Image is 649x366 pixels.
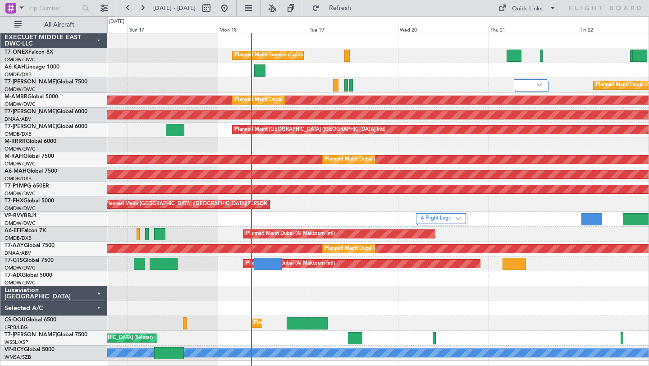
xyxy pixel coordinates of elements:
a: DNAA/ABV [5,116,31,123]
a: OMDW/DWC [5,190,36,197]
span: M-AMBR [5,94,27,100]
span: [DATE] - [DATE] [153,4,196,12]
span: A6-EFI [5,228,21,233]
a: CS-DOUGlobal 6500 [5,317,56,323]
span: Refresh [321,5,359,11]
a: WSSL/XSP [5,339,28,346]
a: T7-[PERSON_NAME]Global 7500 [5,332,87,338]
span: T7-[PERSON_NAME] [5,332,57,338]
img: arrow-gray.svg [456,217,461,220]
span: T7-[PERSON_NAME] [5,124,57,129]
div: Planned Maint Dubai (Al Maktoum Intl) [325,153,414,166]
span: T7-[PERSON_NAME] [5,109,57,114]
a: T7-[PERSON_NAME]Global 7500 [5,79,87,85]
div: Planned Maint [GEOGRAPHIC_DATA] ([GEOGRAPHIC_DATA][PERSON_NAME]) [105,197,288,211]
span: CS-DOU [5,317,26,323]
a: T7-FHXGlobal 5000 [5,198,54,204]
div: Mon 18 [218,25,308,33]
button: All Aircraft [10,18,98,32]
div: Planned Maint Dubai (Al Maktoum Intl) [246,227,335,241]
a: OMDW/DWC [5,101,36,108]
a: OMDW/DWC [5,160,36,167]
span: VP-BCY [5,347,24,352]
div: Wed 20 [398,25,488,33]
a: OMDW/DWC [5,56,36,63]
a: T7-AAYGlobal 7500 [5,243,55,248]
a: M-RRRRGlobal 6000 [5,139,56,144]
span: A6-KAH [5,64,25,70]
span: T7-AAY [5,243,24,248]
a: T7-P1MPG-650ER [5,183,49,189]
a: A6-MAHGlobal 7500 [5,169,57,174]
div: Quick Links [512,5,543,14]
a: A6-KAHLineage 1000 [5,64,59,70]
div: Planned Maint Dubai (Al Maktoum Intl) [235,93,324,107]
span: T7-[PERSON_NAME] [5,79,57,85]
div: Planned Maint Dubai (Al Maktoum Intl) [325,242,414,256]
div: Sun 17 [128,25,218,33]
div: Planned Maint Geneva (Cointrin) [235,49,309,62]
span: VP-BVV [5,213,24,219]
a: M-RAFIGlobal 7500 [5,154,54,159]
a: OMDW/DWC [5,86,36,93]
a: DNAA/ABV [5,250,31,256]
a: M-AMBRGlobal 5000 [5,94,58,100]
a: OMDB/DXB [5,71,32,78]
a: OMDB/DXB [5,131,32,137]
span: All Aircraft [23,22,95,28]
a: OMDW/DWC [5,220,36,227]
a: OMDW/DWC [5,265,36,271]
span: T7-ONEX [5,50,28,55]
a: T7-ONEXFalcon 8X [5,50,53,55]
div: [DATE] [109,18,124,26]
div: Planned Maint Dubai (Al Maktoum Intl) [246,257,335,270]
span: T7-FHX [5,198,23,204]
input: Trip Number [27,1,79,15]
a: OMDW/DWC [5,205,36,212]
a: WMSA/SZB [5,354,31,361]
button: Quick Links [494,1,561,15]
img: arrow-gray.svg [537,83,542,87]
a: T7-AIXGlobal 5000 [5,273,52,278]
span: M-RAFI [5,154,23,159]
a: LFPB/LBG [5,324,28,331]
a: A6-EFIFalcon 7X [5,228,46,233]
span: T7-GTS [5,258,23,263]
a: OMDB/DXB [5,235,32,242]
div: Tue 19 [308,25,398,33]
a: OMDW/DWC [5,146,36,152]
span: T7-P1MP [5,183,27,189]
div: Planned Maint [GEOGRAPHIC_DATA] ([GEOGRAPHIC_DATA] Intl) [235,123,385,137]
a: T7-[PERSON_NAME]Global 6000 [5,109,87,114]
button: Refresh [308,1,362,15]
span: A6-MAH [5,169,27,174]
a: T7-GTSGlobal 7500 [5,258,54,263]
a: T7-[PERSON_NAME]Global 6000 [5,124,87,129]
span: M-RRRR [5,139,26,144]
a: VP-BCYGlobal 5000 [5,347,55,352]
div: Thu 21 [489,25,579,33]
a: OMDW/DWC [5,279,36,286]
div: Planned Maint [GEOGRAPHIC_DATA] ([GEOGRAPHIC_DATA]) [254,316,396,330]
a: VP-BVVBBJ1 [5,213,37,219]
label: 4 Flight Legs [421,215,456,223]
span: T7-AIX [5,273,22,278]
a: OMDB/DXB [5,175,32,182]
